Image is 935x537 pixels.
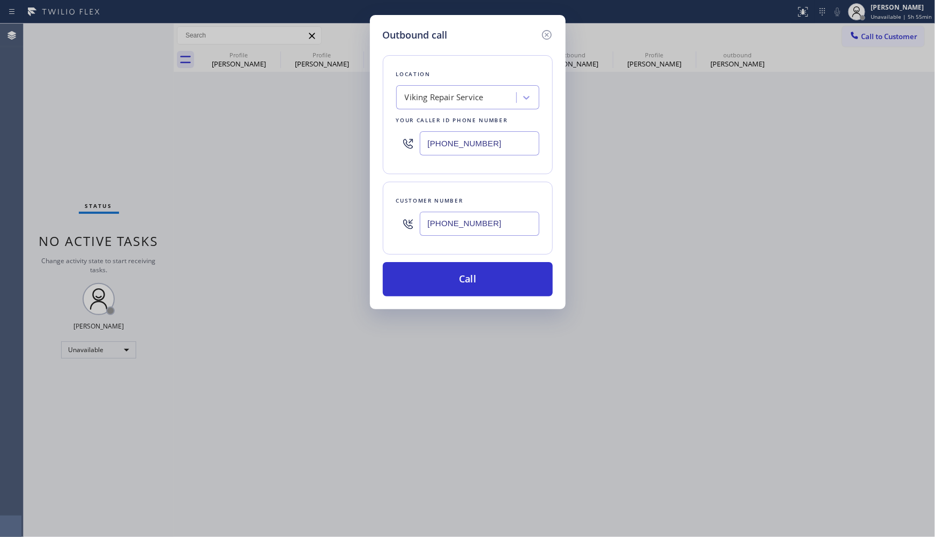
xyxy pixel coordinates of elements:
div: Viking Repair Service [405,92,484,104]
input: (123) 456-7890 [420,131,539,155]
div: Customer number [396,195,539,206]
h5: Outbound call [383,28,448,42]
button: Call [383,262,553,296]
div: Your caller id phone number [396,115,539,126]
div: Location [396,69,539,80]
input: (123) 456-7890 [420,212,539,236]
